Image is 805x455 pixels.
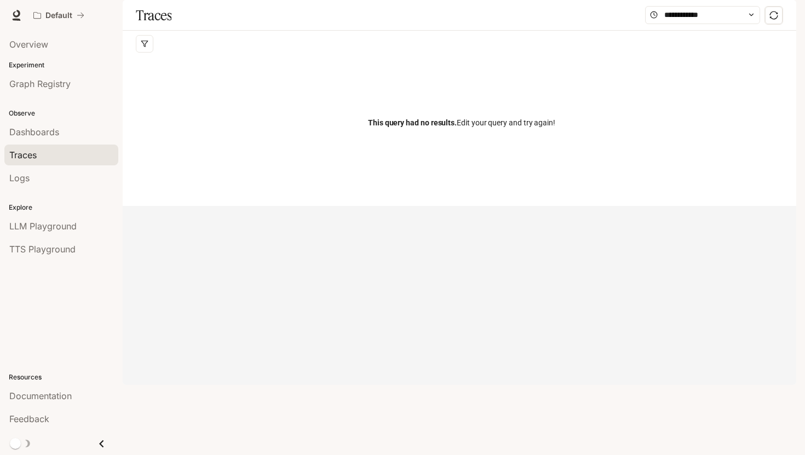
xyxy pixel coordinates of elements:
h1: Traces [136,4,171,26]
span: sync [769,11,778,20]
span: Edit your query and try again! [368,117,555,129]
p: Default [45,11,72,20]
span: This query had no results. [368,118,457,127]
button: All workspaces [28,4,89,26]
